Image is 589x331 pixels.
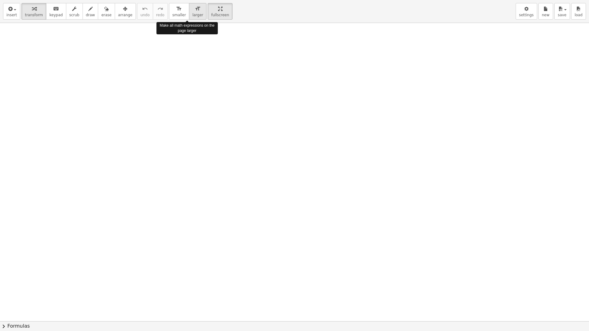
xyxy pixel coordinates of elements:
[571,3,586,20] button: load
[25,13,43,17] span: transform
[554,3,570,20] button: save
[516,3,537,20] button: settings
[21,3,46,20] button: transform
[558,13,566,17] span: save
[142,5,148,13] i: undo
[176,5,182,13] i: format_size
[98,3,115,20] button: erase
[208,3,232,20] button: fullscreen
[169,3,189,20] button: format_sizesmaller
[101,13,111,17] span: erase
[538,3,553,20] button: new
[53,5,59,13] i: keyboard
[156,22,218,34] div: Make all math expressions on the page larger
[115,3,136,20] button: arrange
[141,13,150,17] span: undo
[118,13,133,17] span: arrange
[153,3,168,20] button: redoredo
[49,13,63,17] span: keypad
[66,3,83,20] button: scrub
[192,13,203,17] span: larger
[211,13,229,17] span: fullscreen
[46,3,66,20] button: keyboardkeypad
[157,5,163,13] i: redo
[172,13,186,17] span: smaller
[137,3,153,20] button: undoundo
[83,3,98,20] button: draw
[156,13,164,17] span: redo
[542,13,549,17] span: new
[519,13,534,17] span: settings
[3,3,20,20] button: insert
[195,5,201,13] i: format_size
[86,13,95,17] span: draw
[69,13,79,17] span: scrub
[575,13,583,17] span: load
[6,13,17,17] span: insert
[189,3,206,20] button: format_sizelarger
